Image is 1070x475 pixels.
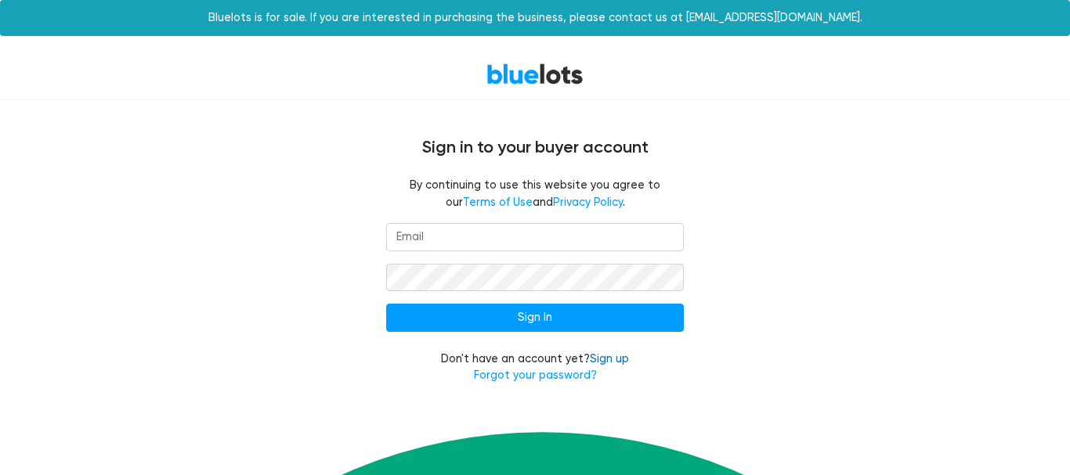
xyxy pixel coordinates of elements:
a: Forgot your password? [474,369,597,382]
input: Email [386,223,684,251]
a: BlueLots [486,63,584,85]
a: Privacy Policy [553,196,623,209]
a: Sign up [590,352,629,365]
a: Terms of Use [463,196,533,209]
h4: Sign in to your buyer account [65,138,1005,158]
fieldset: By continuing to use this website you agree to our and . [386,177,684,211]
input: Sign In [386,304,684,332]
div: Don't have an account yet? [386,351,684,384]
